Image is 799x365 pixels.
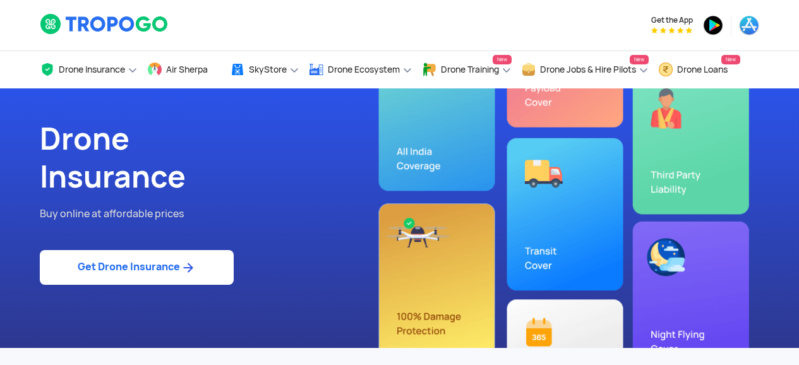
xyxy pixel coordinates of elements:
[677,64,728,75] span: Drone Loans
[309,51,412,88] a: Drone Ecosystem
[40,120,390,196] h1: Drone Insurance
[180,260,196,275] img: ic_arrow_forward_blue.svg
[40,250,234,285] a: Get Drone Insurance
[540,64,636,75] span: Drone Jobs & Hire Pilots
[147,51,220,88] a: Air Sherpa
[493,55,512,64] span: New
[40,206,390,222] p: Buy online at affordable prices
[521,51,649,88] a: Drone Jobs & Hire PilotsNew
[721,55,740,64] span: New
[651,27,692,33] img: App Raking
[328,64,400,75] span: Drone Ecosystem
[630,55,649,64] span: New
[422,51,512,88] a: Drone TrainingNew
[59,64,125,75] span: Drone Insurance
[441,64,499,75] span: Drone Training
[703,15,723,35] img: ic_playstore.png
[40,51,138,88] a: Drone Insurance
[166,64,208,75] span: Air Sherpa
[739,15,759,35] img: ic_appstore.png
[658,51,740,88] a: Drone LoansNew
[249,64,287,75] span: SkyStore
[230,51,299,88] a: SkyStore
[40,13,169,35] img: logoHeader.svg
[651,15,693,25] span: Get the App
